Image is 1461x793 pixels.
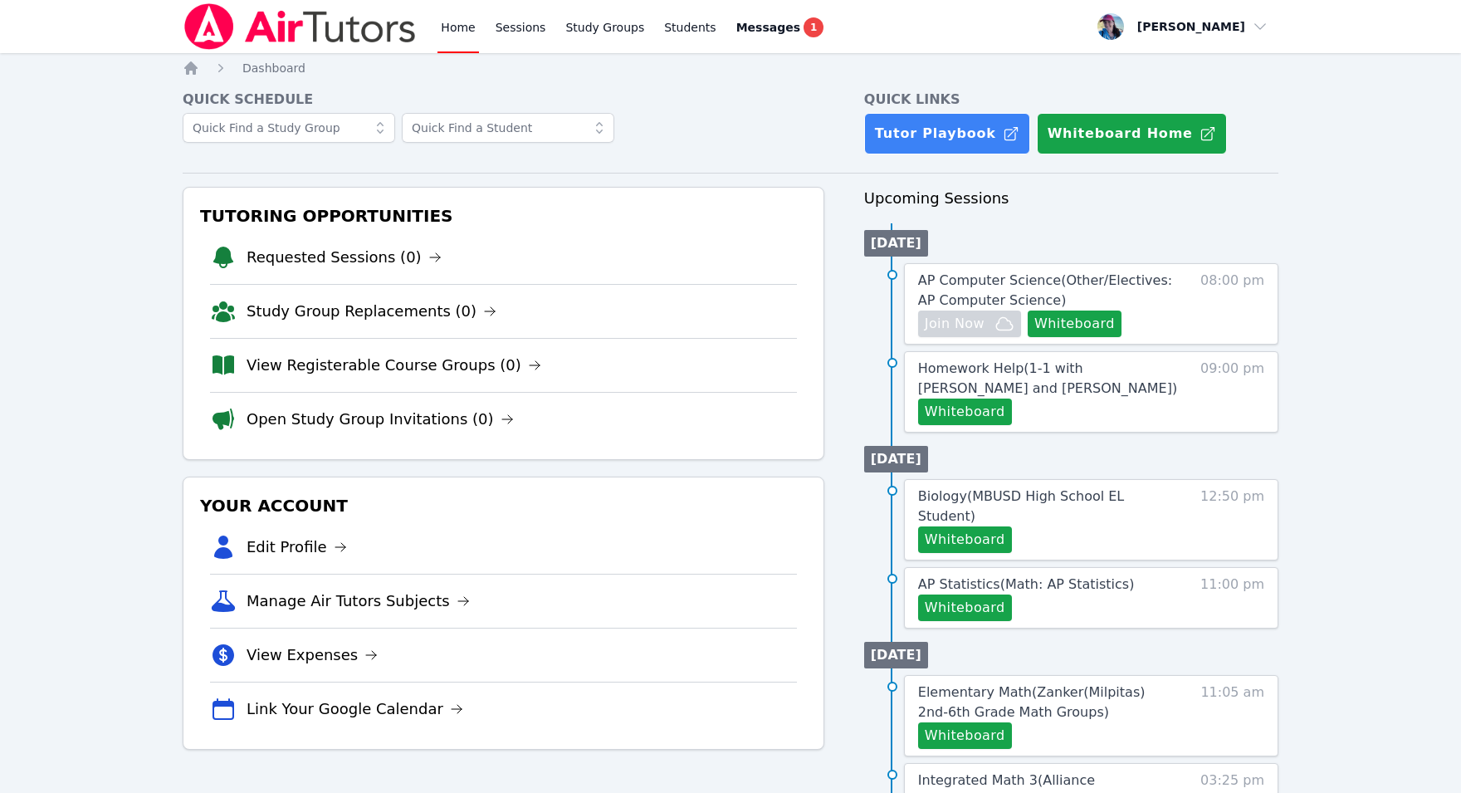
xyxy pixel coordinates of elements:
button: Whiteboard Home [1037,113,1227,154]
h3: Upcoming Sessions [864,187,1278,210]
span: Homework Help ( 1-1 with [PERSON_NAME] and [PERSON_NAME] ) [918,360,1177,396]
h4: Quick Schedule [183,90,824,110]
span: AP Computer Science ( Other/Electives: AP Computer Science ) [918,272,1172,308]
input: Quick Find a Student [402,113,614,143]
button: Join Now [918,311,1021,337]
span: Messages [736,19,800,36]
button: Whiteboard [918,595,1012,621]
a: Link Your Google Calendar [247,698,463,721]
li: [DATE] [864,446,928,472]
a: View Expenses [247,644,378,667]
img: Air Tutors [183,3,418,50]
span: 08:00 pm [1200,271,1264,337]
input: Quick Find a Study Group [183,113,395,143]
span: Biology ( MBUSD High School EL Student ) [918,488,1124,524]
span: 11:00 pm [1200,575,1264,621]
span: 1 [804,17,823,37]
a: Homework Help(1-1 with [PERSON_NAME] and [PERSON_NAME]) [918,359,1178,399]
a: Dashboard [242,60,305,76]
a: Study Group Replacements (0) [247,300,496,323]
span: Dashboard [242,61,305,75]
a: View Registerable Course Groups (0) [247,354,541,377]
span: Elementary Math ( Zanker(Milpitas) 2nd-6th Grade Math Groups ) [918,684,1146,720]
a: Requested Sessions (0) [247,246,442,269]
h3: Your Account [197,491,810,521]
span: Join Now [925,314,985,334]
li: [DATE] [864,642,928,668]
a: Edit Profile [247,536,347,559]
li: [DATE] [864,230,928,257]
span: 11:05 am [1200,683,1264,749]
button: Whiteboard [918,526,1012,553]
a: AP Statistics(Math: AP Statistics) [918,575,1135,595]
button: Whiteboard [1028,311,1121,337]
nav: Breadcrumb [183,60,1278,76]
span: 09:00 pm [1200,359,1264,425]
a: Elementary Math(Zanker(Milpitas) 2nd-6th Grade Math Groups) [918,683,1178,722]
span: AP Statistics ( Math: AP Statistics ) [918,576,1135,592]
h3: Tutoring Opportunities [197,201,810,231]
span: 12:50 pm [1200,487,1264,553]
a: Biology(MBUSD High School EL Student) [918,487,1178,526]
button: Whiteboard [918,722,1012,749]
a: Open Study Group Invitations (0) [247,408,514,431]
h4: Quick Links [864,90,1278,110]
a: Tutor Playbook [864,113,1030,154]
a: AP Computer Science(Other/Electives: AP Computer Science) [918,271,1178,311]
button: Whiteboard [918,399,1012,425]
a: Manage Air Tutors Subjects [247,590,470,613]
